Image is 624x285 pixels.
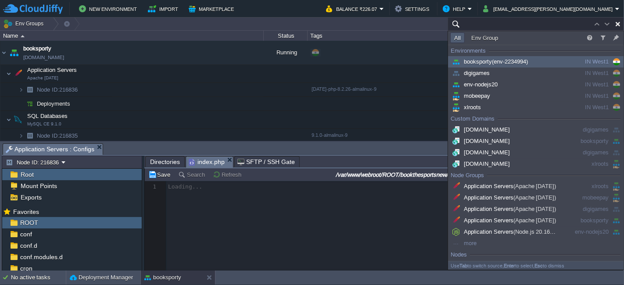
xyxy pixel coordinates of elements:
[562,57,609,67] div: IN West1
[513,183,556,189] span: (Apache [DATE])
[308,31,448,41] div: Tags
[513,217,556,224] span: (Apache [DATE])
[562,125,609,135] div: digigames
[312,86,377,92] span: [DATE]-php-8.2.26-almalinux-9
[19,171,35,178] a: Root
[70,273,133,282] button: Deployment Manager
[36,86,79,93] a: Node ID:216836
[562,68,609,78] div: IN West1
[21,35,25,37] img: AMDAwAAAACH5BAEAAAAALAAAAAABAAEAAAICRAEAOw==
[3,18,47,30] button: Env Groups
[562,193,609,203] div: mobeepay
[148,171,173,178] button: Save
[19,193,43,201] a: Exports
[562,148,609,157] div: digigames
[12,65,24,82] img: AMDAwAAAACH5BAEAAAAALAAAAAABAAEAAAICRAEAOw==
[450,81,498,88] span: env-nodejs20
[534,263,543,268] b: Esc
[79,4,140,14] button: New Environment
[19,182,58,190] a: Mount Points
[450,149,510,156] span: [DOMAIN_NAME]
[450,138,510,144] span: [DOMAIN_NAME]
[450,228,568,235] span: Application Servers
[513,194,556,201] span: (Apache [DATE])
[189,157,225,167] span: index.php
[450,206,556,212] span: Application Servers
[326,4,380,14] button: Balance ₹226.07
[450,183,556,189] span: Application Servers
[443,4,468,14] button: Help
[18,253,64,261] a: conf.modules.d
[24,83,36,96] img: AMDAwAAAACH5BAEAAAAALAAAAAABAAEAAAICRAEAOw==
[459,263,467,268] b: Tab
[148,4,181,14] button: Import
[450,194,556,201] span: Application Servers
[450,58,528,65] span: booksporty
[312,132,348,138] span: 9.1.0-almalinux-9
[451,171,484,180] div: Node Groups
[18,219,39,227] a: ROOT
[186,156,233,167] li: /var/www/webroot/ROOT/bookthesportsnew/application/views/home/index.php
[1,31,263,41] div: Name
[451,250,467,259] div: Nodes
[144,273,181,282] button: booksporty
[27,75,58,81] span: Apache [DATE]
[11,271,66,285] div: No active tasks
[451,46,486,55] div: Environments
[562,103,609,112] div: IN West1
[264,31,307,41] div: Status
[562,159,609,169] div: xlroots
[18,129,24,142] img: AMDAwAAAACH5BAEAAAAALAAAAAABAAEAAAICRAEAOw==
[36,100,72,107] a: Deployments
[450,126,510,133] span: [DOMAIN_NAME]
[3,4,63,14] img: CloudJiffy
[562,80,609,89] div: IN West1
[11,208,40,216] span: Favorites
[36,86,79,93] span: 216836
[450,70,490,76] span: digigames
[23,44,51,53] a: booksporty
[6,158,61,166] button: Node ID: 216836
[37,132,59,139] span: Node ID:
[451,114,495,123] div: Custom Domains
[450,160,510,167] span: [DOMAIN_NAME]
[24,129,36,142] img: AMDAwAAAACH5BAEAAAAALAAAAAABAAEAAAICRAEAOw==
[562,227,609,237] div: env-nodejs20
[264,41,308,64] div: Running
[150,157,180,167] span: Directories
[450,217,556,224] span: Application Servers
[492,58,528,65] span: (env-2234994)
[213,171,244,178] button: Refresh
[6,144,94,155] span: Application Servers : Configs
[8,41,20,64] img: AMDAwAAAACH5BAEAAAAALAAAAAABAAEAAAICRAEAOw==
[27,121,61,127] span: MySQL CE 9.1.0
[450,93,490,99] span: mobeepay
[448,261,624,270] div: Use to switch source, to select, to dismiss
[18,230,33,238] a: conf
[178,171,208,178] button: Search
[562,216,609,225] div: booksporty
[452,34,463,42] button: All
[36,132,79,139] a: Node ID:216835
[189,4,237,14] button: Marketplace
[513,228,568,235] span: (Node.js 20.16.0 LTS)
[23,53,64,62] a: [DOMAIN_NAME]
[26,113,69,119] a: SQL DatabasesMySQL CE 9.1.0
[450,240,477,246] span: more
[483,4,615,14] button: [EMAIL_ADDRESS][PERSON_NAME][DOMAIN_NAME]
[36,132,79,139] span: 216835
[18,242,39,249] a: conf.d
[562,182,609,191] div: xlroots
[513,206,556,212] span: (Apache [DATE])
[18,264,34,272] a: cron
[450,104,481,110] span: xlroots
[18,97,24,110] img: AMDAwAAAACH5BAEAAAAALAAAAAABAAEAAAICRAEAOw==
[504,263,515,268] b: Enter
